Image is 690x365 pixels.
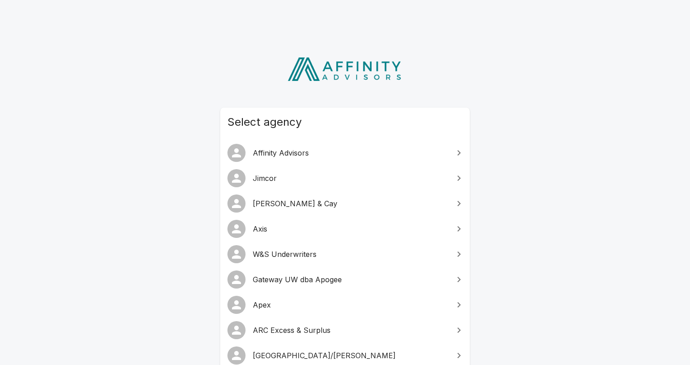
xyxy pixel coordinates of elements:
img: Affinity Advisors Logo [280,54,410,84]
a: Affinity Advisors [220,140,470,166]
a: Jimcor [220,166,470,191]
span: Axis [253,223,448,234]
a: Axis [220,216,470,242]
span: Affinity Advisors [253,147,448,158]
a: ARC Excess & Surplus [220,318,470,343]
a: Gateway UW dba Apogee [220,267,470,292]
span: ARC Excess & Surplus [253,325,448,336]
span: Select agency [227,115,463,129]
span: [GEOGRAPHIC_DATA]/[PERSON_NAME] [253,350,448,361]
span: [PERSON_NAME] & Cay [253,198,448,209]
span: Apex [253,299,448,310]
span: W&S Underwriters [253,249,448,260]
a: [PERSON_NAME] & Cay [220,191,470,216]
a: W&S Underwriters [220,242,470,267]
a: Apex [220,292,470,318]
span: Gateway UW dba Apogee [253,274,448,285]
span: Jimcor [253,173,448,184]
